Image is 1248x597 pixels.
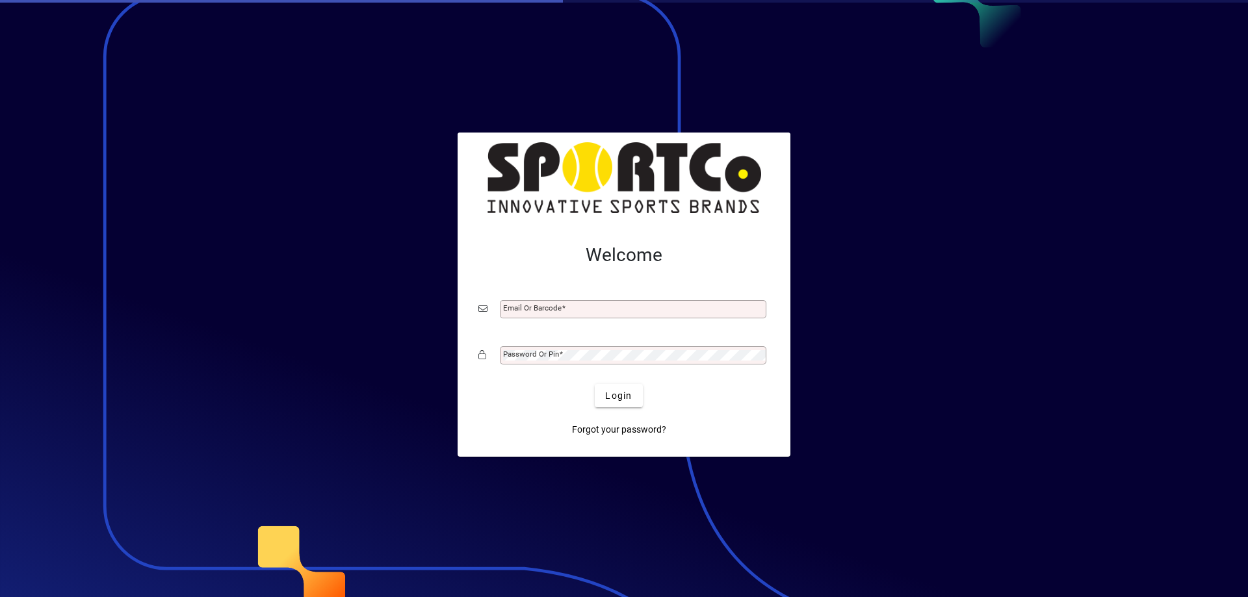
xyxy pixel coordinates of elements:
mat-label: Email or Barcode [503,303,562,312]
span: Forgot your password? [572,423,666,437]
h2: Welcome [478,244,770,266]
a: Forgot your password? [567,418,671,441]
mat-label: Password or Pin [503,349,559,359]
button: Login [595,384,642,407]
span: Login [605,389,632,403]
